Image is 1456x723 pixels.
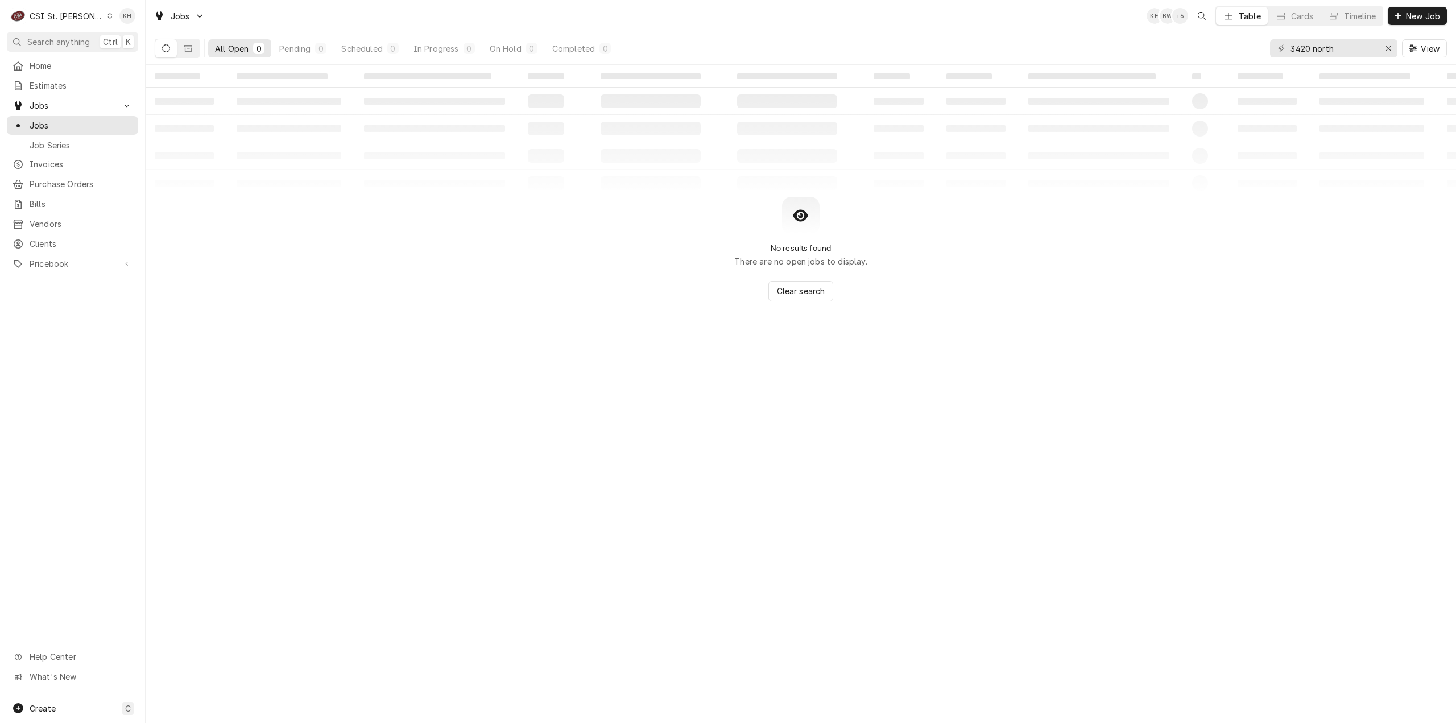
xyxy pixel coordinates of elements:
a: Job Series [7,136,138,155]
div: In Progress [413,43,459,55]
div: CSI St. Louis's Avatar [10,8,26,24]
div: On Hold [490,43,522,55]
span: C [125,703,131,714]
button: New Job [1388,7,1447,25]
span: Jobs [30,100,115,111]
span: New Job [1404,10,1442,22]
span: ‌ [364,73,491,79]
span: Clients [30,238,133,250]
a: Go to Jobs [7,96,138,115]
div: Cards [1291,10,1314,22]
div: Kelsey Hetlage's Avatar [119,8,135,24]
div: Kelsey Hetlage's Avatar [1147,8,1163,24]
div: Timeline [1344,10,1376,22]
div: 0 [317,43,324,55]
button: View [1402,39,1447,57]
div: 0 [466,43,473,55]
span: ‌ [737,73,837,79]
span: Jobs [171,10,190,22]
span: Create [30,704,56,713]
div: 0 [255,43,262,55]
span: ‌ [1192,73,1201,79]
span: Jobs [30,119,133,131]
div: BW [1160,8,1176,24]
div: KH [119,8,135,24]
span: Job Series [30,139,133,151]
span: Bills [30,198,133,210]
a: Home [7,56,138,75]
span: ‌ [946,73,992,79]
span: Pricebook [30,258,115,270]
span: Estimates [30,80,133,92]
span: K [126,36,131,48]
span: ‌ [874,73,910,79]
span: Home [30,60,133,72]
span: Ctrl [103,36,118,48]
div: All Open [215,43,249,55]
a: Jobs [7,116,138,135]
span: ‌ [155,73,200,79]
span: ‌ [528,73,564,79]
button: Clear search [768,281,834,301]
a: Purchase Orders [7,175,138,193]
div: 0 [390,43,396,55]
button: Search anythingCtrlK [7,32,138,52]
a: Clients [7,234,138,253]
div: Brad Wicks's Avatar [1160,8,1176,24]
div: KH [1147,8,1163,24]
div: CSI St. [PERSON_NAME] [30,10,104,22]
div: + 6 [1172,8,1188,24]
a: Vendors [7,214,138,233]
span: ‌ [1319,73,1410,79]
a: Go to Jobs [149,7,209,26]
input: Keyword search [1290,39,1376,57]
span: ‌ [1238,73,1283,79]
div: Scheduled [341,43,382,55]
a: Bills [7,195,138,213]
a: Go to What's New [7,667,138,686]
div: Completed [552,43,595,55]
span: Clear search [775,285,828,297]
span: Vendors [30,218,133,230]
div: 0 [528,43,535,55]
span: What's New [30,671,131,683]
a: Invoices [7,155,138,173]
a: Go to Pricebook [7,254,138,273]
span: Purchase Orders [30,178,133,190]
span: Search anything [27,36,90,48]
a: Estimates [7,76,138,95]
table: All Open Jobs List Loading [146,65,1456,197]
span: Help Center [30,651,131,663]
span: ‌ [1028,73,1156,79]
div: 0 [602,43,609,55]
div: Table [1239,10,1261,22]
a: Go to Help Center [7,647,138,666]
span: ‌ [601,73,701,79]
span: Invoices [30,158,133,170]
span: View [1418,43,1442,55]
div: Pending [279,43,311,55]
span: ‌ [237,73,328,79]
div: C [10,8,26,24]
h2: No results found [771,243,832,253]
button: Erase input [1379,39,1397,57]
p: There are no open jobs to display. [734,255,867,267]
button: Open search [1193,7,1211,25]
